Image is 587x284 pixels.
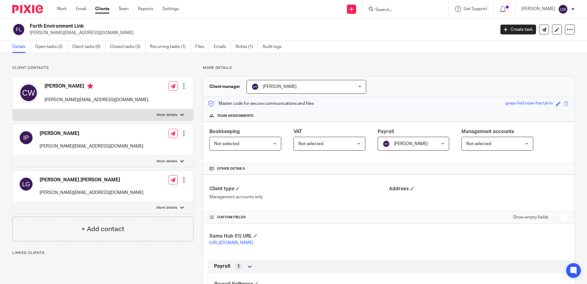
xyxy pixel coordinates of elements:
[162,6,179,12] a: Settings
[558,4,568,14] img: svg%3E
[461,129,514,134] span: Management accounts
[466,142,491,146] span: Not selected
[40,177,143,183] h4: [PERSON_NAME] [PERSON_NAME]
[208,101,314,107] p: Master code for secure communications and files
[195,41,209,53] a: Files
[237,263,240,270] span: 1
[513,214,548,220] label: Show empty fields
[95,6,109,12] a: Clients
[235,41,258,53] a: Notes (1)
[251,83,259,90] img: svg%3E
[209,215,389,220] h4: CUSTOM FIELDS
[521,6,555,12] p: [PERSON_NAME]
[12,65,193,70] p: Client contacts
[30,30,491,36] p: [PERSON_NAME][EMAIL_ADDRESS][DOMAIN_NAME]
[150,41,191,53] a: Recurring tasks (1)
[45,83,148,91] h4: [PERSON_NAME]
[293,129,302,134] span: VAT
[394,142,428,146] span: [PERSON_NAME]
[40,130,143,137] h4: [PERSON_NAME]
[87,83,93,89] i: Primary
[157,159,177,164] p: More details
[157,205,177,210] p: More details
[138,6,153,12] a: Reports
[203,65,575,70] p: More details
[57,6,67,12] a: Work
[35,41,68,53] a: Open tasks (2)
[383,140,390,148] img: svg%3E
[19,130,33,145] img: svg%3E
[209,129,240,134] span: Bookkeeping
[40,143,143,149] p: [PERSON_NAME][EMAIL_ADDRESS][DOMAIN_NAME]
[505,100,553,107] div: grass-fed-rose-fractal-tv
[262,41,286,53] a: Audit logs
[217,166,245,171] span: Other details
[12,5,43,13] img: Pixie
[378,129,394,134] span: Payroll
[19,83,38,103] img: svg%3E
[500,25,536,34] a: Create task
[12,23,25,36] img: svg%3E
[110,41,145,53] a: Closed tasks (3)
[263,85,297,89] span: [PERSON_NAME]
[375,7,430,13] input: Search
[30,23,399,30] h2: Forth Environment Link
[209,84,240,90] h3: Client manager
[214,142,239,146] span: Not selected
[12,250,193,255] p: Linked clients
[76,6,86,12] a: Email
[12,41,30,53] a: Details
[217,113,254,118] span: Team assignments
[214,263,230,270] span: Payroll
[389,186,568,192] h4: Address
[464,7,487,11] span: Get Support
[119,6,129,12] a: Team
[157,112,177,117] p: More details
[209,241,253,245] a: [URL][DOMAIN_NAME]
[209,186,389,192] h4: Client type
[209,233,389,239] h4: Xama Hub 01) URL
[40,190,143,196] p: [PERSON_NAME][EMAIL_ADDRESS][DOMAIN_NAME]
[45,97,148,103] p: [PERSON_NAME][EMAIL_ADDRESS][DOMAIN_NAME]
[214,41,231,53] a: Emails
[209,194,389,200] p: Management accounts only
[19,177,33,191] img: svg%3E
[298,142,323,146] span: Not selected
[81,224,124,234] h4: + Add contact
[72,41,105,53] a: Client tasks (0)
